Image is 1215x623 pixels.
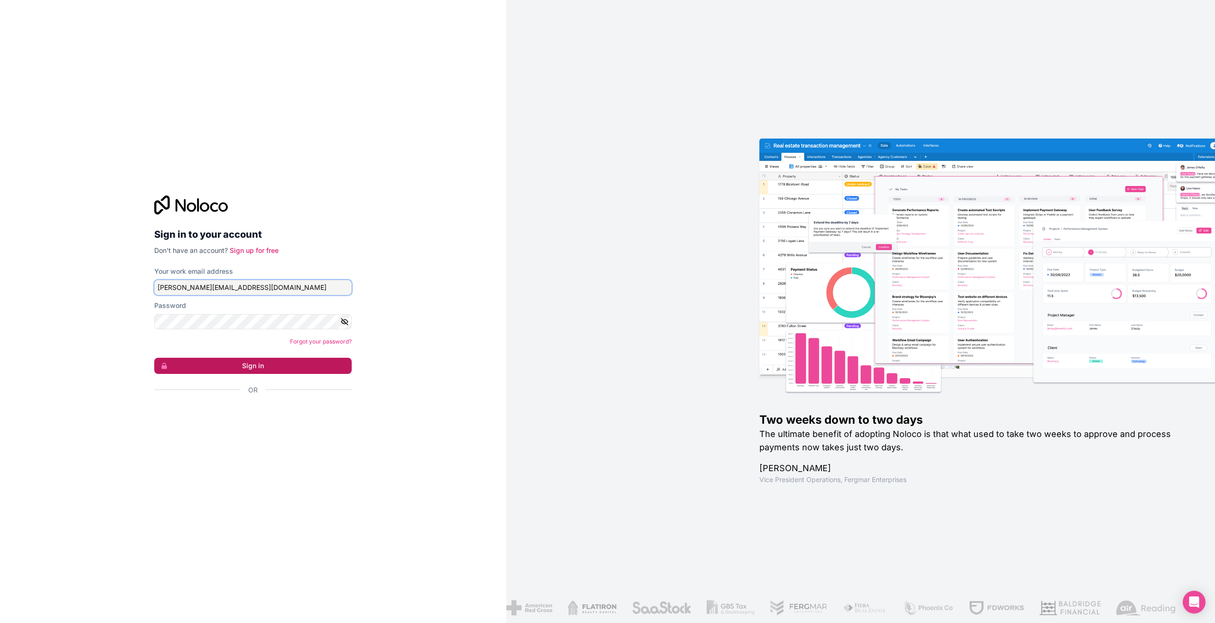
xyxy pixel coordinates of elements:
[770,600,828,615] img: /assets/fergmar-CudnrXN5.png
[290,338,352,345] a: Forgot your password?
[154,314,352,329] input: Password
[154,246,228,254] span: Don't have an account?
[248,385,258,395] span: Or
[903,600,954,615] img: /assets/phoenix-BREaitsQ.png
[568,600,617,615] img: /assets/flatiron-C8eUkumj.png
[759,462,1185,475] h1: [PERSON_NAME]
[1039,600,1101,615] img: /assets/baldridge-DxmPIwAm.png
[154,358,352,374] button: Sign in
[759,412,1185,428] h1: Two weeks down to two days
[150,405,349,426] iframe: Sign in with Google Button
[154,280,352,295] input: Email address
[759,428,1185,454] h2: The ultimate benefit of adopting Noloco is that what used to take two weeks to approve and proces...
[632,600,692,615] img: /assets/saastock-C6Zbiodz.png
[759,475,1185,484] h1: Vice President Operations , Fergmar Enterprises
[506,600,552,615] img: /assets/american-red-cross-BAupjrZR.png
[969,600,1024,615] img: /assets/fdworks-Bi04fVtw.png
[154,301,186,310] label: Password
[1116,600,1176,615] img: /assets/airreading-FwAmRzSr.png
[154,226,352,243] h2: Sign in to your account
[707,600,755,615] img: /assets/gbstax-C-GtDUiK.png
[843,600,888,615] img: /assets/fiera-fwj2N5v4.png
[1183,591,1206,614] div: Open Intercom Messenger
[230,246,279,254] a: Sign up for free
[154,267,233,276] label: Your work email address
